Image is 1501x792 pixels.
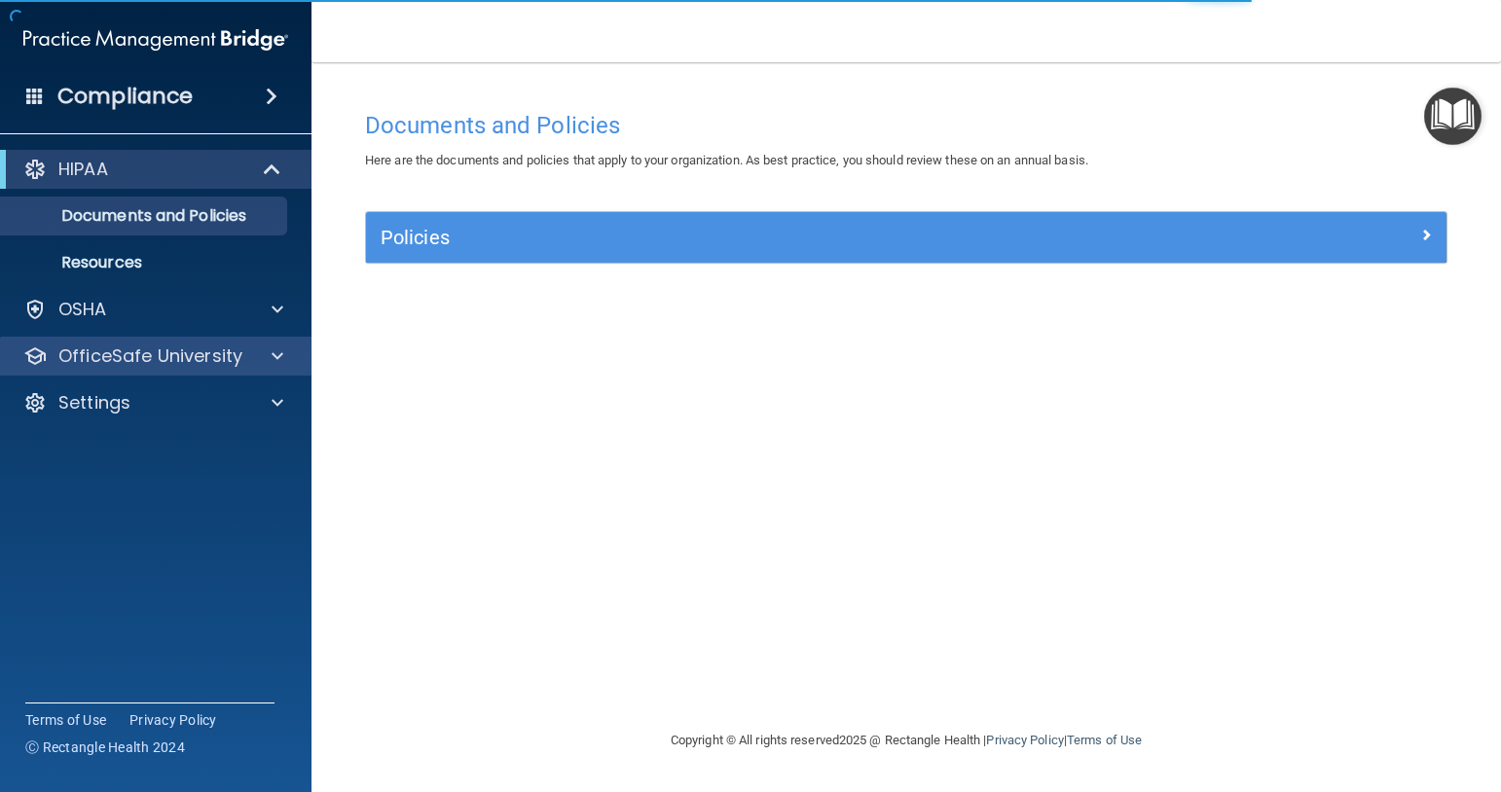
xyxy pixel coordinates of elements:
[57,83,193,110] h4: Compliance
[25,710,106,730] a: Terms of Use
[23,298,283,321] a: OSHA
[58,391,130,414] p: Settings
[25,738,185,757] span: Ⓒ Rectangle Health 2024
[13,206,278,226] p: Documents and Policies
[1424,88,1482,145] button: Open Resource Center
[23,344,283,368] a: OfficeSafe University
[381,227,1162,248] h5: Policies
[381,222,1432,253] a: Policies
[13,253,278,272] p: Resources
[986,733,1063,747] a: Privacy Policy
[551,709,1262,772] div: Copyright © All rights reserved 2025 @ Rectangle Health | |
[1164,654,1478,732] iframe: Drift Widget Chat Controller
[23,391,283,414] a: Settings
[58,158,108,181] p: HIPAA
[23,158,282,181] a: HIPAA
[365,113,1447,138] h4: Documents and Policies
[58,298,107,321] p: OSHA
[365,153,1088,167] span: Here are the documents and policies that apply to your organization. As best practice, you should...
[129,710,217,730] a: Privacy Policy
[1067,733,1142,747] a: Terms of Use
[58,344,242,368] p: OfficeSafe University
[23,20,288,59] img: PMB logo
